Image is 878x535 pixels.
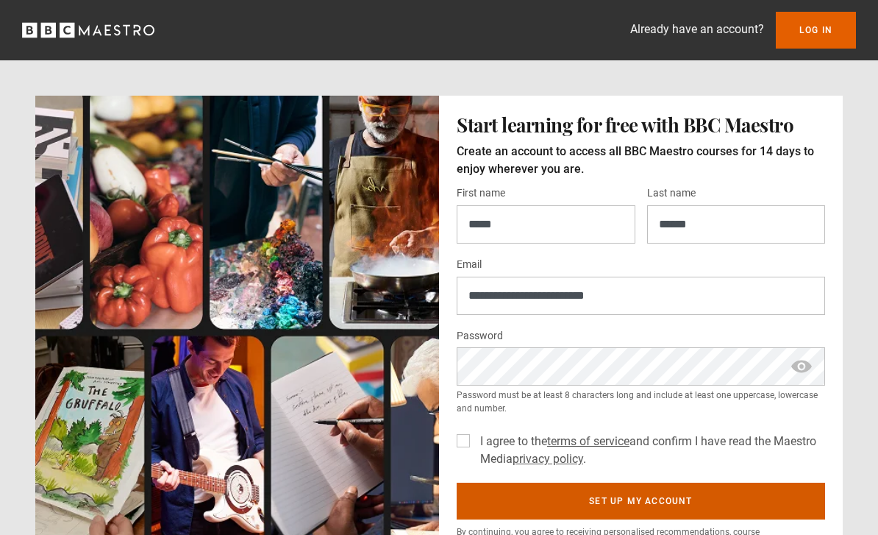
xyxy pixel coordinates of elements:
button: Set up my account [457,483,825,520]
p: Already have an account? [630,21,764,38]
span: show password [790,347,813,386]
p: Create an account to access all BBC Maestro courses for 14 days to enjoy wherever you are. [457,143,825,178]
a: Log In [776,12,856,49]
a: terms of service [547,434,629,448]
label: I agree to the and confirm I have read the Maestro Media . [474,433,825,468]
label: Password [457,327,503,345]
label: Email [457,256,482,274]
label: Last name [647,185,696,202]
a: privacy policy [513,452,583,466]
small: Password must be at least 8 characters long and include at least one uppercase, lowercase and num... [457,389,825,415]
label: First name [457,185,505,202]
svg: BBC Maestro [22,19,154,41]
h1: Start learning for free with BBC Maestro [457,113,825,137]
